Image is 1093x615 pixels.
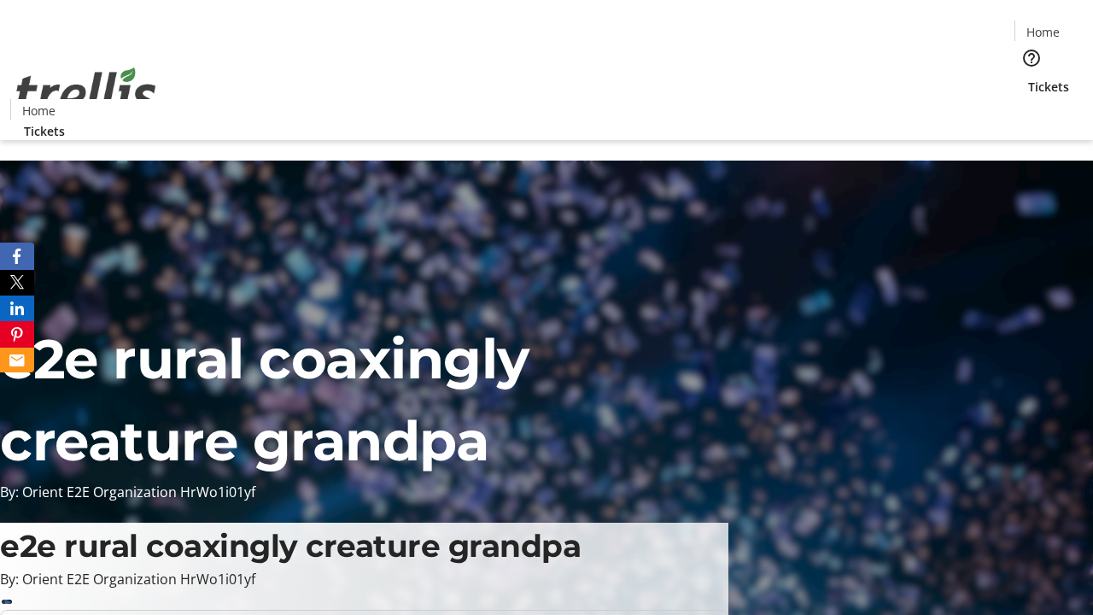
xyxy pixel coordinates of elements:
a: Tickets [10,122,79,140]
img: Orient E2E Organization HrWo1i01yf's Logo [10,49,162,134]
button: Help [1014,41,1049,75]
a: Tickets [1014,78,1083,96]
button: Cart [1014,96,1049,130]
span: Home [1026,23,1060,41]
span: Tickets [1028,78,1069,96]
a: Home [1015,23,1070,41]
a: Home [11,102,66,120]
span: Home [22,102,56,120]
span: Tickets [24,122,65,140]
